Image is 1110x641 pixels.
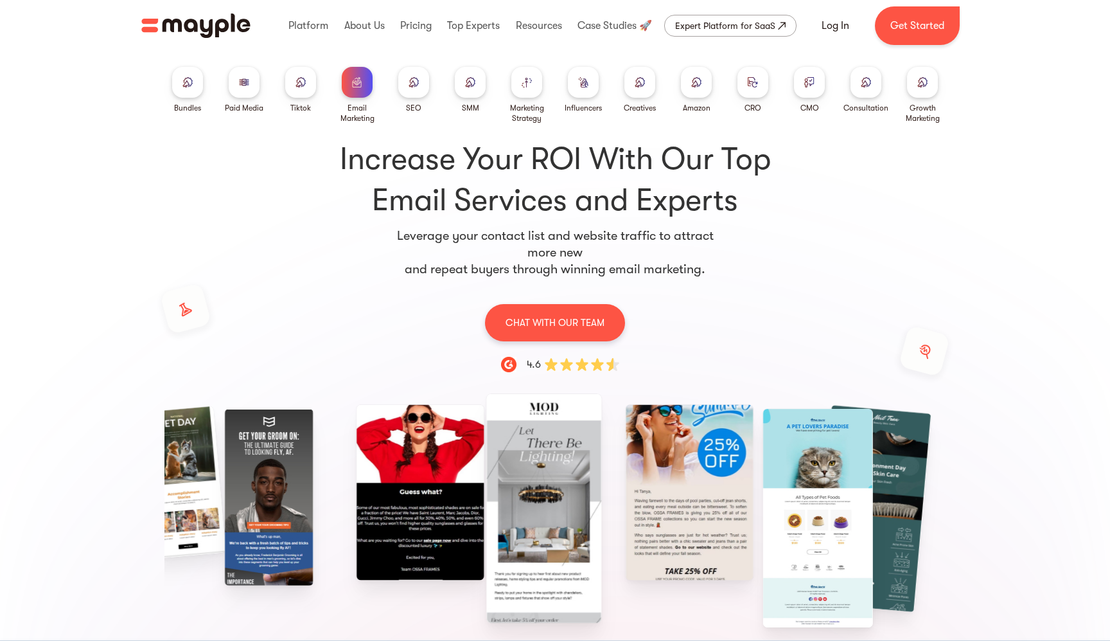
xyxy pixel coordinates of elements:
[174,103,201,113] div: Bundles
[875,6,960,45] a: Get Started
[485,303,625,341] a: CHAT WITH OUR TEAM
[172,67,203,113] a: Bundles
[565,67,602,113] a: Influencers
[225,103,263,113] div: Paid Media
[494,409,615,608] div: 8 / 9
[385,228,725,278] p: Leverage your contact list and website traffic to attract more new and repeat buyers through winn...
[683,103,710,113] div: Amazon
[91,409,212,556] div: 5 / 9
[141,14,251,38] img: Mayple logo
[290,103,311,113] div: Tiktok
[794,67,825,113] a: CMO
[504,67,550,123] a: Marketing Strategy
[225,67,263,113] a: Paid Media
[141,14,251,38] a: home
[800,103,819,113] div: CMO
[513,5,565,46] div: Resources
[330,139,780,221] h1: Increase Your ROI With Our Top Email Services and Experts
[879,492,1110,641] iframe: Chat Widget
[334,103,380,123] div: Email Marketing
[843,103,888,113] div: Consultation
[843,67,888,113] a: Consultation
[360,409,481,576] div: 7 / 9
[334,67,380,123] a: Email Marketing
[285,67,316,113] a: Tiktok
[898,409,1019,608] div: 2 / 9
[806,10,865,41] a: Log In
[624,67,656,113] a: Creatives
[397,5,435,46] div: Pricing
[398,67,429,113] a: SEO
[527,357,541,372] div: 4.6
[899,103,946,123] div: Growth Marketing
[664,15,797,37] a: Expert Platform for SaaS
[763,409,885,627] div: 1 / 9
[504,103,550,123] div: Marketing Strategy
[565,103,602,113] div: Influencers
[341,5,388,46] div: About Us
[737,67,768,113] a: CRO
[225,409,346,586] div: 6 / 9
[285,5,331,46] div: Platform
[462,103,479,113] div: SMM
[455,67,486,113] a: SMM
[899,67,946,123] a: Growth Marketing
[624,103,656,113] div: Creatives
[744,103,761,113] div: CRO
[506,314,604,331] p: CHAT WITH OUR TEAM
[444,5,503,46] div: Top Experts
[681,67,712,113] a: Amazon
[406,103,421,113] div: SEO
[675,18,775,33] div: Expert Platform for SaaS
[629,409,750,576] div: 9 / 9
